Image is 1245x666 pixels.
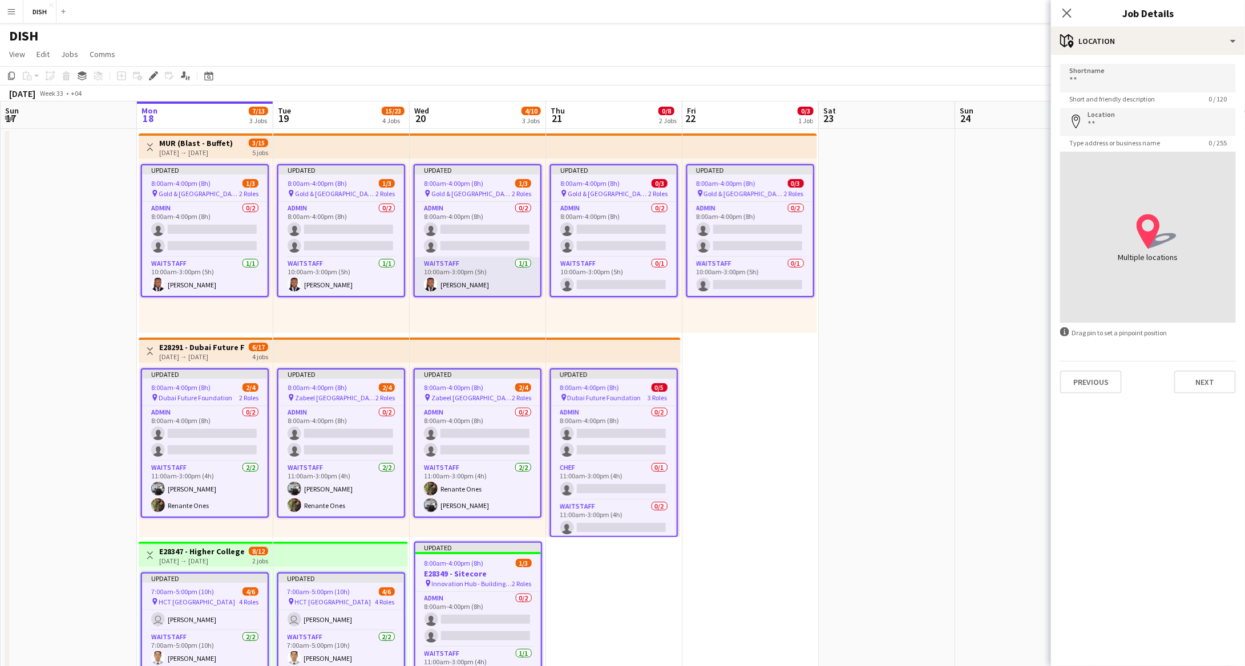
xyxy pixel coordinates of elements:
div: Updated8:00am-4:00pm (8h)2/4 Dubai Future Foundation2 RolesAdmin0/28:00am-4:00pm (8h) Waitstaff2/... [141,368,269,518]
app-card-role: Admin0/28:00am-4:00pm (8h) [415,592,541,647]
span: Thu [551,105,565,116]
span: HCT [GEOGRAPHIC_DATA] [159,598,235,606]
span: Fri [687,105,696,116]
h3: MUR (Blast - Buffet) [159,138,233,148]
span: Type address or business name [1060,139,1169,147]
app-card-role: Waitstaff2/211:00am-3:00pm (4h)[PERSON_NAME]Renante Ones [278,461,404,517]
span: 8:00am-4:00pm (8h) [288,383,347,392]
span: 1/3 [516,559,532,567]
span: 1/3 [379,179,395,188]
app-job-card: Updated8:00am-4:00pm (8h)2/4 Zabeel [GEOGRAPHIC_DATA]2 RolesAdmin0/28:00am-4:00pm (8h) Waitstaff2... [414,368,541,518]
span: Innovation Hub - Building 1, 35X7+R7V - Al Falak [GEOGRAPHIC_DATA] - [GEOGRAPHIC_DATA] Internet C... [432,579,512,588]
span: 2 Roles [512,393,531,402]
span: Gold & [GEOGRAPHIC_DATA], [PERSON_NAME] Rd - Al Quoz - Al Quoz Industrial Area 3 - [GEOGRAPHIC_DA... [704,189,785,198]
app-card-role: Admin0/28:00am-4:00pm (8h) [142,406,268,461]
span: 20 [413,112,429,125]
span: Gold & [GEOGRAPHIC_DATA], [PERSON_NAME] Rd - Al Quoz - Al Quoz Industrial Area 3 - [GEOGRAPHIC_DA... [568,189,648,198]
span: 8:00am-4:00pm (8h) [151,383,211,392]
span: 17 [3,112,19,125]
div: Updated8:00am-4:00pm (8h)0/3 Gold & [GEOGRAPHIC_DATA], [PERSON_NAME] Rd - Al Quoz - Al Quoz Indus... [550,164,678,297]
span: 2 Roles [239,189,258,198]
app-card-role: Waitstaff2/211:00am-3:00pm (4h)Renante Ones[PERSON_NAME] [415,461,540,517]
span: 23 [822,112,836,125]
span: Gold & [GEOGRAPHIC_DATA], [PERSON_NAME] Rd - Al Quoz - Al Quoz Industrial Area 3 - [GEOGRAPHIC_DA... [431,189,512,198]
app-card-role: Waitstaff1/110:00am-3:00pm (5h)[PERSON_NAME] [142,257,268,296]
span: 2 Roles [375,393,395,402]
span: 8:00am-4:00pm (8h) [151,179,211,188]
span: 0/3 [652,179,668,188]
div: 4 Jobs [382,116,404,125]
span: Mon [142,105,157,116]
span: 0 / 120 [1199,95,1236,103]
span: 8:00am-4:00pm (8h) [424,383,483,392]
span: Wed [414,105,429,116]
div: Updated [551,165,677,174]
span: 7/13 [249,107,268,115]
button: Next [1174,371,1236,393]
div: Updated [278,574,404,583]
div: Updated [142,369,268,379]
span: Zabeel [GEOGRAPHIC_DATA] [295,393,375,402]
app-card-role: Chef0/111:00am-3:00pm (4h) [551,461,677,500]
app-card-role: Admin0/28:00am-4:00pm (8h) [551,202,677,257]
app-card-role: Admin0/28:00am-4:00pm (8h) [415,406,540,461]
span: 8/12 [249,547,268,555]
app-card-role: Admin0/28:00am-4:00pm (8h) [278,406,404,461]
span: 2 Roles [239,393,258,402]
span: 19 [276,112,291,125]
span: Sun [5,105,19,116]
a: Edit [32,47,54,62]
span: 0/5 [652,383,668,392]
div: Updated8:00am-4:00pm (8h)1/3 Gold & [GEOGRAPHIC_DATA], [PERSON_NAME] Rd - Al Quoz - Al Quoz Indus... [277,164,405,297]
span: 3 Roles [648,393,668,402]
div: 5 jobs [252,147,268,157]
span: 2 Roles [375,189,395,198]
span: Dubai Future Foundation [159,393,232,402]
span: HCT [GEOGRAPHIC_DATA] [295,598,371,606]
div: 3 Jobs [249,116,268,125]
span: 0/8 [658,107,674,115]
button: DISH [23,1,56,23]
app-card-role: Waitstaff1/110:00am-3:00pm (5h)[PERSON_NAME] [415,257,540,296]
span: 3/15 [249,139,268,147]
app-job-card: Updated8:00am-4:00pm (8h)0/5 Dubai Future Foundation3 RolesAdmin0/28:00am-4:00pm (8h) Chef0/111:0... [550,368,678,537]
h3: E28347 - Higher Colleges of Technology [159,546,244,557]
span: Dubai Future Foundation [568,393,641,402]
span: 8:00am-4:00pm (8h) [425,559,484,567]
span: 0/3 [798,107,814,115]
div: Updated [551,369,677,379]
h3: Job Details [1051,6,1245,21]
app-job-card: Updated8:00am-4:00pm (8h)1/3 Gold & [GEOGRAPHIC_DATA], [PERSON_NAME] Rd - Al Quoz - Al Quoz Indus... [414,164,541,297]
a: View [5,47,30,62]
div: Location [1051,27,1245,55]
span: Jobs [61,49,78,59]
div: Updated8:00am-4:00pm (8h)0/3 Gold & [GEOGRAPHIC_DATA], [PERSON_NAME] Rd - Al Quoz - Al Quoz Indus... [686,164,814,297]
span: Gold & [GEOGRAPHIC_DATA], [PERSON_NAME] Rd - Al Quoz - Al Quoz Industrial Area 3 - [GEOGRAPHIC_DA... [159,189,239,198]
span: 22 [685,112,696,125]
span: 24 [958,112,973,125]
span: 8:00am-4:00pm (8h) [560,383,620,392]
div: Updated [278,165,404,174]
span: 8:00am-4:00pm (8h) [697,179,756,188]
div: Drag pin to set a pinpoint position [1060,327,1236,338]
span: 4/10 [522,107,541,115]
a: Comms [85,47,120,62]
span: 2/4 [379,383,395,392]
div: Updated [142,574,268,583]
div: [DATE] → [DATE] [159,148,233,157]
span: 0 / 255 [1199,139,1236,147]
div: [DATE] → [DATE] [159,352,244,361]
span: 2/4 [242,383,258,392]
app-job-card: Updated8:00am-4:00pm (8h)1/3 Gold & [GEOGRAPHIC_DATA], [PERSON_NAME] Rd - Al Quoz - Al Quoz Indus... [141,164,269,297]
h3: E28349 - Sitecore [415,568,541,579]
span: 8:00am-4:00pm (8h) [288,179,347,188]
div: Updated [415,369,540,379]
span: 2 Roles [512,579,532,588]
app-card-role: Waitstaff0/211:00am-3:00pm (4h) [551,500,677,555]
span: 2/4 [515,383,531,392]
span: 8:00am-4:00pm (8h) [424,179,483,188]
app-card-role: Admin0/28:00am-4:00pm (8h) [551,406,677,461]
